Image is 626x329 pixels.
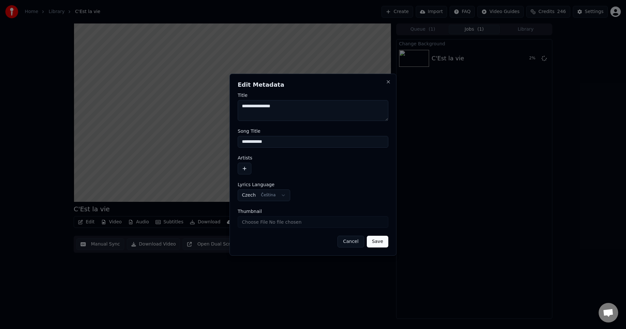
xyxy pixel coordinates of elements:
button: Save [367,236,388,247]
label: Song Title [238,129,388,133]
span: Lyrics Language [238,182,275,187]
h2: Edit Metadata [238,82,388,88]
button: Cancel [337,236,364,247]
label: Title [238,93,388,97]
label: Artists [238,156,388,160]
span: Thumbnail [238,209,262,214]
